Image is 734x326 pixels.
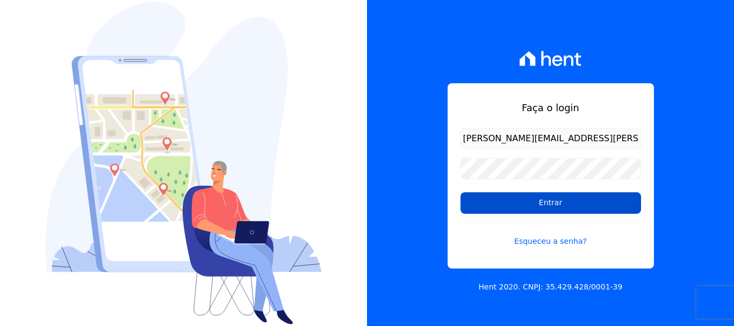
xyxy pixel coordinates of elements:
[460,100,641,115] h1: Faça o login
[460,222,641,247] a: Esqueceu a senha?
[460,128,641,149] input: Email
[460,192,641,214] input: Entrar
[479,281,623,293] p: Hent 2020. CNPJ: 35.429.428/0001-39
[46,2,322,324] img: Login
